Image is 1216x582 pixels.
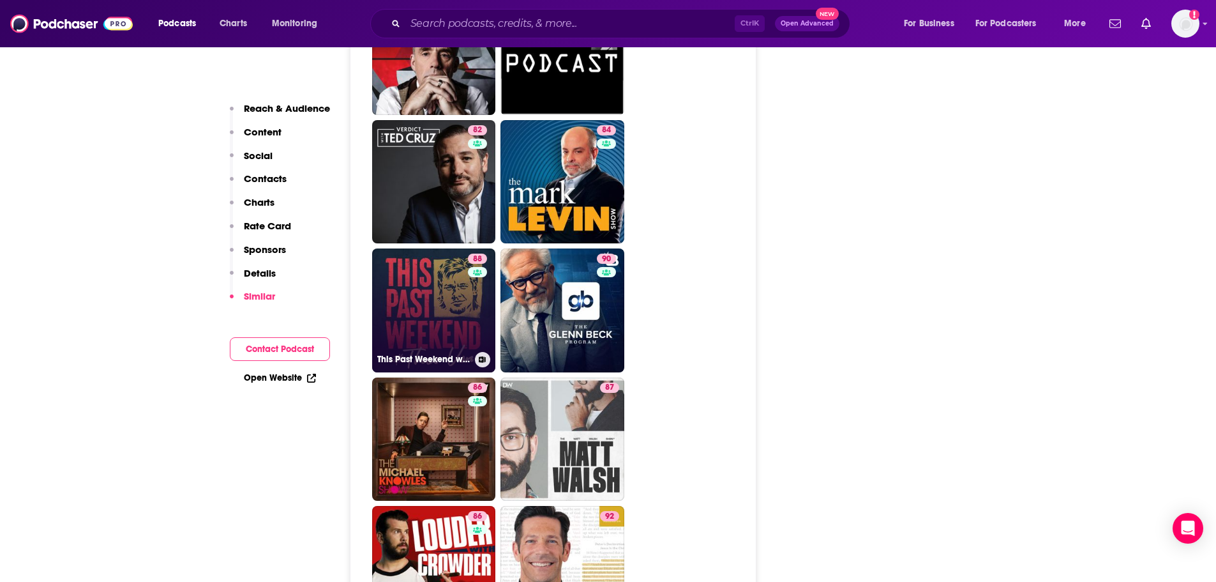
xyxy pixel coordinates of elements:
button: Similar [230,290,275,314]
img: User Profile [1171,10,1199,38]
a: 82 [372,120,496,244]
h3: This Past Weekend w/ [PERSON_NAME] [377,354,470,365]
p: Social [244,149,273,162]
button: Show profile menu [1171,10,1199,38]
img: Podchaser - Follow, Share and Rate Podcasts [10,11,133,36]
a: 92 [600,511,619,521]
svg: Add a profile image [1189,10,1199,20]
span: For Podcasters [975,15,1037,33]
a: Show notifications dropdown [1104,13,1126,34]
button: Sponsors [230,243,286,267]
button: open menu [967,13,1055,34]
button: Reach & Audience [230,102,330,126]
a: 84 [597,125,616,135]
span: 88 [473,253,482,266]
p: Details [244,267,276,279]
button: Content [230,126,281,149]
a: 82 [468,125,487,135]
button: Rate Card [230,220,291,243]
button: Details [230,267,276,291]
span: 90 [602,253,611,266]
button: open menu [895,13,970,34]
a: 88This Past Weekend w/ [PERSON_NAME] [372,249,496,372]
a: 86 [468,383,487,393]
span: Logged in as hannah.bishop [1171,10,1199,38]
p: Reach & Audience [244,102,330,114]
span: Ctrl K [735,15,765,32]
p: Sponsors [244,243,286,256]
span: More [1064,15,1086,33]
span: Monitoring [272,15,317,33]
a: Charts [211,13,255,34]
a: 90 [500,249,624,372]
p: Rate Card [244,220,291,232]
span: 86 [473,381,482,394]
span: 92 [605,510,614,523]
p: Similar [244,290,275,302]
button: open menu [263,13,334,34]
p: Content [244,126,281,138]
p: Contacts [244,172,287,185]
span: Charts [220,15,247,33]
a: 90 [597,254,616,264]
a: Open Website [244,372,316,383]
span: New [816,8,839,20]
a: 87 [600,383,619,393]
a: 86 [468,511,487,521]
button: Social [230,149,273,173]
span: 82 [473,124,482,137]
a: 86 [372,378,496,502]
span: For Business [904,15,954,33]
button: Charts [230,196,274,220]
p: Charts [244,196,274,208]
button: Contact Podcast [230,337,330,361]
a: 84 [500,120,624,244]
button: open menu [1055,13,1102,34]
span: 87 [605,381,614,394]
button: Open AdvancedNew [775,16,839,31]
div: Open Intercom Messenger [1173,513,1203,544]
a: Show notifications dropdown [1136,13,1156,34]
span: Podcasts [158,15,196,33]
button: open menu [149,13,213,34]
input: Search podcasts, credits, & more... [405,13,735,34]
span: 84 [602,124,611,137]
a: 88 [468,254,487,264]
span: 86 [473,510,482,523]
span: Open Advanced [781,20,834,27]
button: Contacts [230,172,287,196]
a: 87 [500,378,624,502]
div: Search podcasts, credits, & more... [382,9,862,38]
